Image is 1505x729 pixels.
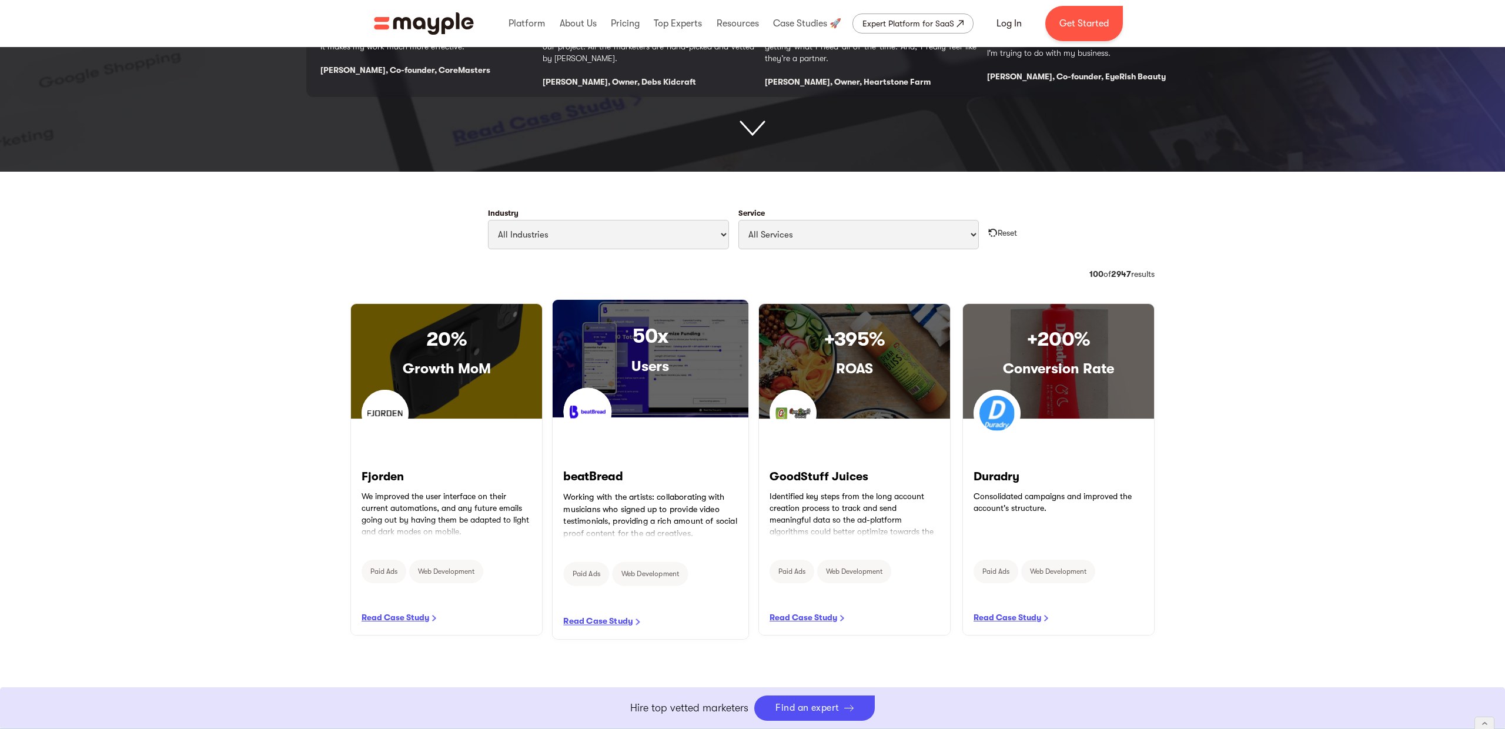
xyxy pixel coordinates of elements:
div: Top Experts [651,5,705,42]
a: Get Started [1045,6,1123,41]
label: Industry [488,209,729,217]
img: reset all filters [988,228,998,238]
div: [PERSON_NAME], Owner, Debs Kidcraft [543,76,754,88]
a: Log In [982,9,1036,38]
div: About Us [557,5,600,42]
div: Reset [998,227,1017,239]
form: Filter Cases Form [350,200,1155,259]
div: [PERSON_NAME], Co-founder, EyeRish Beauty [987,71,1189,82]
a: home [374,12,474,35]
h3: ROAS [759,360,950,377]
h3: 20% [351,328,542,350]
a: 50xUsers [553,300,748,418]
h3: Conversion Rate [963,360,1154,377]
div: Platform [506,5,548,42]
h3: +200% [963,328,1154,350]
strong: 2947 [1111,269,1131,279]
a: Expert Platform for SaaS [852,14,974,34]
p: Hire top vetted marketers [630,700,748,716]
div: [PERSON_NAME], Owner, Heartstone Farm [765,76,976,88]
strong: 100 [1089,269,1103,279]
div: Find an expert [775,703,840,714]
div: [PERSON_NAME], Co-founder, CoreMasters [320,64,532,76]
a: 20%Growth MoM [351,304,542,419]
h3: 50x [553,324,748,347]
label: Service [738,209,979,217]
div: Expert Platform for SaaS [862,16,954,31]
h3: Users [553,357,748,375]
h3: +395% [759,328,950,350]
div: Resources [714,5,762,42]
img: Mayple logo [374,12,474,35]
a: +200%Conversion Rate [963,304,1154,419]
div: of results [1089,268,1155,280]
div: Pricing [608,5,643,42]
h3: Growth MoM [351,360,542,377]
a: +395%ROAS [759,304,950,419]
